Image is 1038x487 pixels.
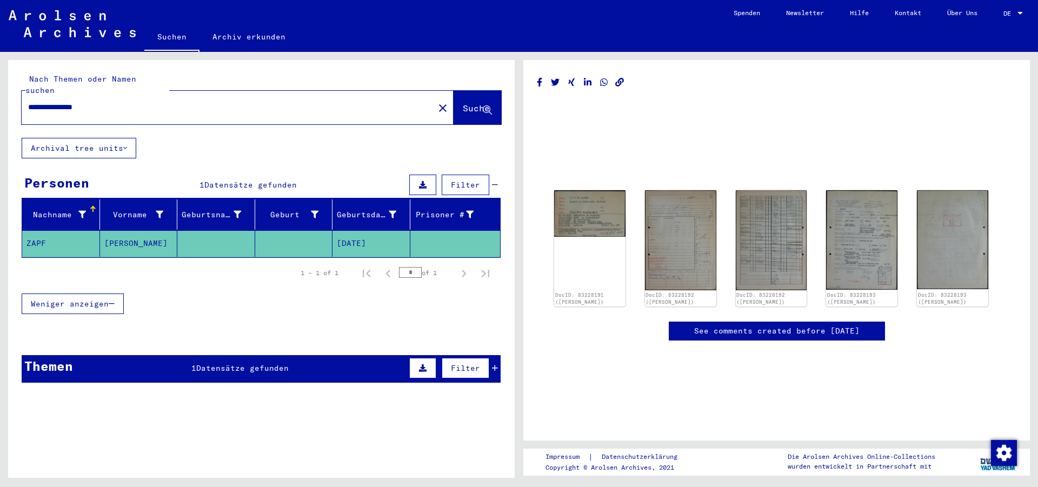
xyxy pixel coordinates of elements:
a: DocID: 83228193 ([PERSON_NAME]) [918,292,967,305]
div: Nachname [26,206,99,223]
img: 001.jpg [645,190,716,290]
div: Themen [24,356,73,376]
div: Geburt‏ [259,206,332,223]
div: Geburtsdatum [337,209,396,221]
button: Share on Twitter [550,76,561,89]
div: 1 – 1 of 1 [301,268,338,278]
button: Next page [453,262,475,284]
div: of 1 [399,268,453,278]
span: Suche [463,103,490,114]
span: Datensätze gefunden [204,180,297,190]
img: 002.jpg [917,190,988,289]
span: Datensätze gefunden [196,363,289,373]
button: Share on LinkedIn [582,76,594,89]
a: Archiv erkunden [199,24,298,50]
mat-cell: [DATE] [332,230,410,257]
span: Filter [451,363,480,373]
button: Suche [454,91,501,124]
div: Geburt‏ [259,209,319,221]
mat-header-cell: Vorname [100,199,178,230]
a: DocID: 83228193 ([PERSON_NAME]) [827,292,876,305]
div: Geburtsname [182,209,241,221]
button: Filter [442,358,489,378]
div: Prisoner # [415,209,474,221]
button: Last page [475,262,496,284]
a: Impressum [545,451,588,463]
a: DocID: 83228191 ([PERSON_NAME]) [555,292,604,305]
div: Vorname [104,206,177,223]
button: Clear [432,97,454,118]
img: yv_logo.png [978,448,1019,475]
p: Die Arolsen Archives Online-Collections [788,452,935,462]
img: Arolsen_neg.svg [9,10,136,37]
a: DocID: 83228192 ([PERSON_NAME]) [736,292,785,305]
button: Weniger anzeigen [22,293,124,314]
p: wurden entwickelt in Partnerschaft mit [788,462,935,471]
a: Datenschutzerklärung [593,451,690,463]
button: Filter [442,175,489,195]
span: Weniger anzeigen [31,299,109,309]
button: Archival tree units [22,138,136,158]
a: Suchen [144,24,199,52]
mat-header-cell: Nachname [22,199,100,230]
div: Vorname [104,209,164,221]
mat-header-cell: Geburtsname [177,199,255,230]
mat-label: Nach Themen oder Namen suchen [25,74,136,95]
button: Copy link [614,76,626,89]
div: Prisoner # [415,206,488,223]
button: Share on WhatsApp [598,76,610,89]
mat-cell: ZAPF [22,230,100,257]
span: Filter [451,180,480,190]
button: Previous page [377,262,399,284]
img: 001.jpg [554,190,626,237]
img: 001.jpg [826,190,897,290]
div: Geburtsdatum [337,206,410,223]
mat-header-cell: Geburtsdatum [332,199,410,230]
div: Personen [24,173,89,192]
div: Nachname [26,209,86,221]
mat-header-cell: Geburt‏ [255,199,333,230]
mat-icon: close [436,102,449,115]
p: Copyright © Arolsen Archives, 2021 [545,463,690,472]
img: 002.jpg [736,190,807,290]
span: 1 [199,180,204,190]
button: First page [356,262,377,284]
a: See comments created before [DATE] [694,325,860,337]
span: 1 [191,363,196,373]
span: DE [1003,10,1015,17]
div: Geburtsname [182,206,255,223]
img: Zustimmung ändern [991,440,1017,466]
button: Share on Facebook [534,76,545,89]
mat-cell: [PERSON_NAME] [100,230,178,257]
mat-header-cell: Prisoner # [410,199,501,230]
button: Share on Xing [566,76,577,89]
a: DocID: 83228192 ([PERSON_NAME]) [646,292,694,305]
div: | [545,451,690,463]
